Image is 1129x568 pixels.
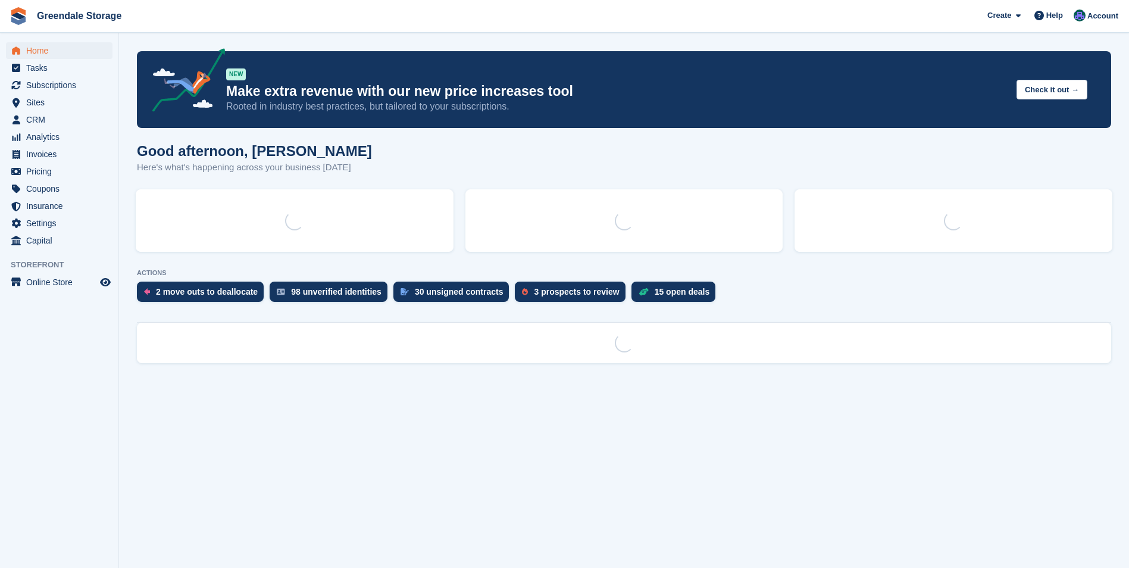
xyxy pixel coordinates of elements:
img: deal-1b604bf984904fb50ccaf53a9ad4b4a5d6e5aea283cecdc64d6e3604feb123c2.svg [639,288,649,296]
span: Tasks [26,60,98,76]
span: Analytics [26,129,98,145]
h1: Good afternoon, [PERSON_NAME] [137,143,372,159]
button: Check it out → [1017,80,1087,99]
a: 3 prospects to review [515,282,631,308]
a: menu [6,129,112,145]
span: Subscriptions [26,77,98,93]
a: menu [6,180,112,197]
img: prospect-51fa495bee0391a8d652442698ab0144808aea92771e9ea1ae160a38d050c398.svg [522,288,528,295]
a: menu [6,42,112,59]
span: Account [1087,10,1118,22]
a: Preview store [98,275,112,289]
p: Rooted in industry best practices, but tailored to your subscriptions. [226,100,1007,113]
span: Settings [26,215,98,232]
span: CRM [26,111,98,128]
img: stora-icon-8386f47178a22dfd0bd8f6a31ec36ba5ce8667c1dd55bd0f319d3a0aa187defe.svg [10,7,27,25]
div: 3 prospects to review [534,287,619,297]
p: Make extra revenue with our new price increases tool [226,83,1007,100]
div: 30 unsigned contracts [415,287,503,297]
img: verify_identity-adf6edd0f0f0b5bbfe63781bf79b02c33cf7c696d77639b501bdc392416b5a36.svg [277,288,285,295]
a: Greendale Storage [32,6,126,26]
div: NEW [226,68,246,80]
a: 98 unverified identities [270,282,393,308]
a: 30 unsigned contracts [393,282,515,308]
div: 2 move outs to deallocate [156,287,258,297]
span: Insurance [26,198,98,214]
span: Storefront [11,259,118,271]
a: menu [6,274,112,291]
span: Home [26,42,98,59]
a: menu [6,215,112,232]
span: Capital [26,232,98,249]
span: Online Store [26,274,98,291]
span: Sites [26,94,98,111]
a: menu [6,198,112,214]
a: menu [6,77,112,93]
a: menu [6,94,112,111]
img: price-adjustments-announcement-icon-8257ccfd72463d97f412b2fc003d46551f7dbcb40ab6d574587a9cd5c0d94... [142,48,226,116]
a: menu [6,111,112,128]
a: 15 open deals [631,282,722,308]
a: menu [6,163,112,180]
div: 98 unverified identities [291,287,381,297]
span: Help [1046,10,1063,21]
span: Invoices [26,146,98,163]
p: ACTIONS [137,269,1111,277]
p: Here's what's happening across your business [DATE] [137,161,372,174]
img: Richard Harrison [1074,10,1086,21]
span: Pricing [26,163,98,180]
span: Coupons [26,180,98,197]
a: menu [6,60,112,76]
a: 2 move outs to deallocate [137,282,270,308]
a: menu [6,146,112,163]
img: contract_signature_icon-13c848040528278c33f63329250d36e43548de30e8caae1d1a13099fd9432cc5.svg [401,288,409,295]
span: Create [987,10,1011,21]
div: 15 open deals [655,287,710,297]
a: menu [6,232,112,249]
img: move_outs_to_deallocate_icon-f764333ba52eb49d3ac5e1228854f67142a1ed5810a6f6cc68b1a99e826820c5.svg [144,288,150,295]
